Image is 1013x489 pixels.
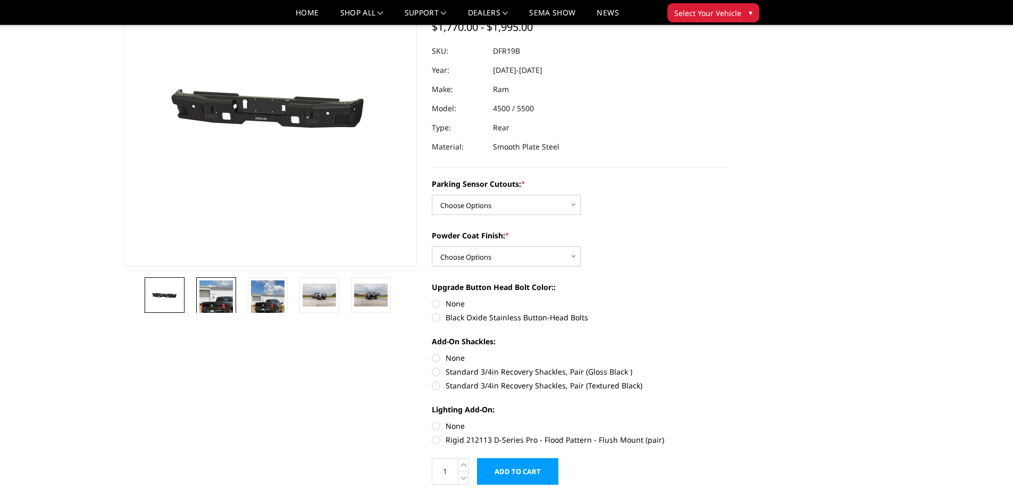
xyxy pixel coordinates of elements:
[296,9,319,24] a: Home
[432,336,725,347] label: Add-On Shackles:
[432,434,725,445] label: Rigid 212113 D-Series Pro - Flood Pattern - Flush Mount (pair)
[749,7,752,18] span: ▾
[667,3,759,22] button: Select Your Vehicle
[493,118,509,137] dd: Rear
[405,9,447,24] a: Support
[432,366,725,377] label: Standard 3/4in Recovery Shackles, Pair (Gloss Black )
[432,230,725,241] label: Powder Coat Finish:
[674,7,741,19] span: Select Your Vehicle
[354,284,388,306] img: 2019-2025 Ram 2500-3500 - A2 Series - Rear Bumper
[468,9,508,24] a: Dealers
[960,438,1013,489] iframe: Chat Widget
[597,9,618,24] a: News
[303,284,336,306] img: 2019-2025 Ram 2500-3500 - A2 Series - Rear Bumper
[432,42,485,61] dt: SKU:
[493,80,509,99] dd: Ram
[199,280,233,325] img: 2019-2025 Ram 2500-3500 - A2 Series - Rear Bumper
[432,80,485,99] dt: Make:
[148,287,181,302] img: 2019-2025 Ram 2500-3500 - A2 Series - Rear Bumper
[340,9,383,24] a: shop all
[477,458,558,485] input: Add to Cart
[529,9,575,24] a: SEMA Show
[432,61,485,80] dt: Year:
[493,99,534,118] dd: 4500 / 5500
[432,118,485,137] dt: Type:
[493,137,559,156] dd: Smooth Plate Steel
[432,298,725,309] label: None
[432,281,725,293] label: Upgrade Button Head Bolt Color::
[432,420,725,432] label: None
[432,137,485,156] dt: Material:
[432,380,725,391] label: Standard 3/4in Recovery Shackles, Pair (Textured Black)
[493,61,542,80] dd: [DATE]-[DATE]
[432,20,533,34] span: $1,770.00 - $1,995.00
[251,280,284,325] img: 2019-2025 Ram 2500-3500 - A2 Series - Rear Bumper
[432,312,725,323] label: Black Oxide Stainless Button-Head Bolts
[432,178,725,189] label: Parking Sensor Cutouts:
[432,404,725,415] label: Lighting Add-On:
[432,352,725,363] label: None
[493,42,520,61] dd: DFR19B
[432,99,485,118] dt: Model:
